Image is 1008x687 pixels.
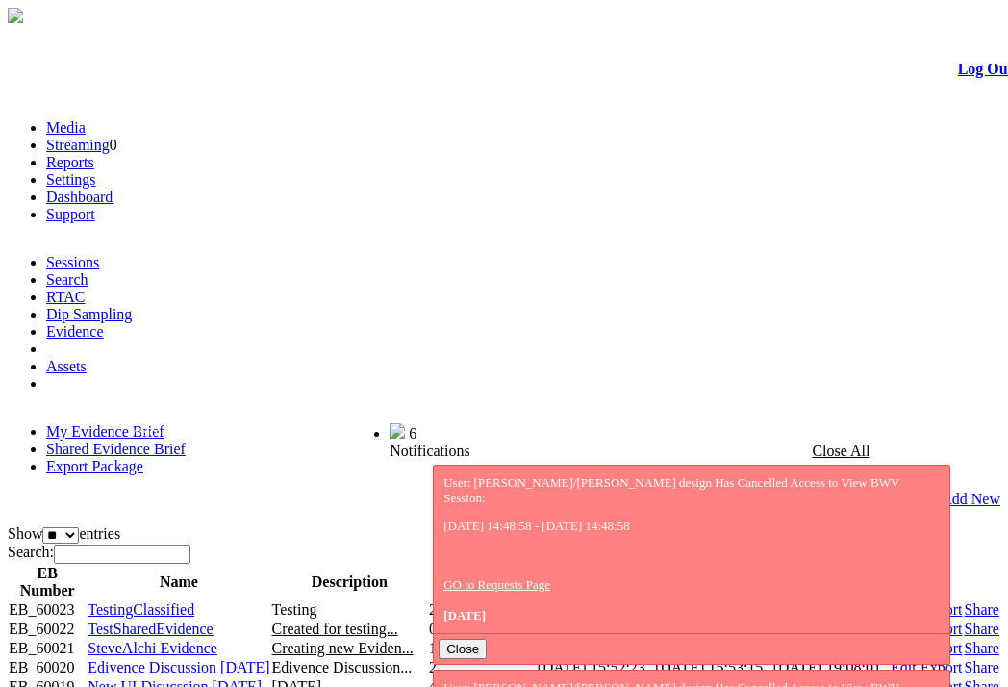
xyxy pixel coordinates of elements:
th: EB Number: activate to sort column ascending [8,564,87,600]
input: Search: [54,545,190,564]
button: Close [439,639,487,659]
a: Search [46,271,88,288]
a: Dip Sampling [46,306,132,322]
a: My Evidence Brief [46,423,164,440]
th: Name: activate to sort column ascending [87,564,270,600]
div: Notifications [390,443,960,460]
a: Export [920,621,963,637]
p: [DATE] 14:48:58 - [DATE] 14:48:58 [443,519,940,534]
a: Streaming [46,137,110,153]
label: Search: [8,544,190,560]
a: Export [920,640,963,656]
a: Media [46,119,86,136]
td: EB_60022 [8,620,87,639]
span: 0 [110,137,117,153]
td: EB_60023 [8,600,87,620]
span: 6 [409,425,416,442]
a: Evidence [46,323,104,340]
a: Settings [46,171,96,188]
div: User: [PERSON_NAME]/[PERSON_NAME] design Has Cancelled Access to View BWV Session: [443,475,940,623]
a: Add New [941,491,1000,508]
a: GO to Requests Page [443,577,550,592]
img: arrow-3.png [8,8,23,23]
a: Shared Evidence Brief [46,441,186,457]
td: EB_60020 [8,658,87,677]
label: Show entries [8,525,120,542]
a: Share [965,659,999,675]
a: Share [965,621,999,637]
a: Export [920,601,963,618]
a: RTAC [46,289,85,305]
a: SteveAlchi Evidence [88,640,217,656]
img: bell25.png [390,423,405,439]
a: Share [965,640,999,656]
a: Reports [46,154,94,170]
a: TestingClassified [88,601,194,618]
a: Dashboard [46,189,113,205]
span: [DATE] [443,608,486,623]
a: Export [920,659,963,675]
a: Support [46,206,95,222]
a: Assets [46,358,87,374]
a: Share [965,601,999,618]
a: Export Package [46,458,143,474]
a: Sessions [46,254,99,270]
select: Showentries [42,527,79,544]
td: EB_60021 [8,639,87,658]
a: Edivence Discussion [DATE] [88,659,269,675]
a: Close All [812,443,869,459]
span: Welcome, Nav Alchi design (Administrator) [130,424,351,439]
a: TestSharedEvidence [88,621,213,637]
